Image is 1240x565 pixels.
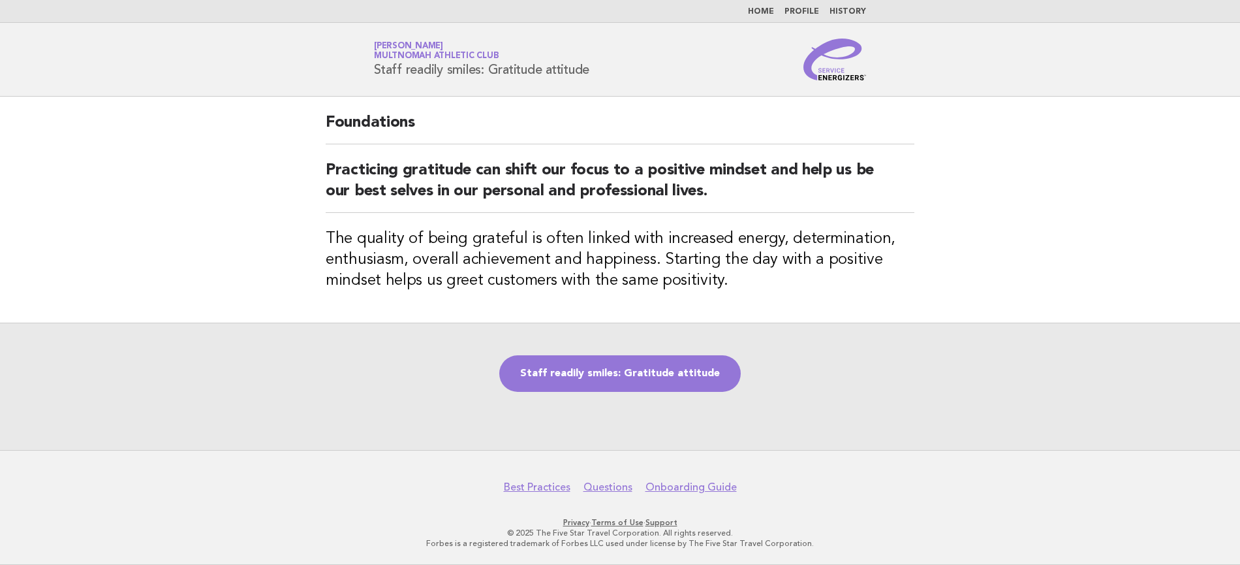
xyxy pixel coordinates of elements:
[583,481,632,494] a: Questions
[374,42,589,76] h1: Staff readily smiles: Gratitude attitude
[784,8,819,16] a: Profile
[563,518,589,527] a: Privacy
[326,229,914,291] h3: The quality of being grateful is often linked with increased energy, determination, enthusiasm, o...
[221,528,1019,538] p: © 2025 The Five Star Travel Corporation. All rights reserved.
[504,481,570,494] a: Best Practices
[326,112,914,144] h2: Foundations
[803,39,866,80] img: Service Energizers
[326,160,914,213] h2: Practicing gratitude can shift our focus to a positive mindset and help us be our best selves in ...
[645,481,737,494] a: Onboarding Guide
[374,42,499,60] a: [PERSON_NAME]Multnomah Athletic Club
[748,8,774,16] a: Home
[374,52,499,61] span: Multnomah Athletic Club
[591,518,643,527] a: Terms of Use
[645,518,677,527] a: Support
[499,355,741,392] a: Staff readily smiles: Gratitude attitude
[221,538,1019,549] p: Forbes is a registered trademark of Forbes LLC used under license by The Five Star Travel Corpora...
[829,8,866,16] a: History
[221,517,1019,528] p: · ·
